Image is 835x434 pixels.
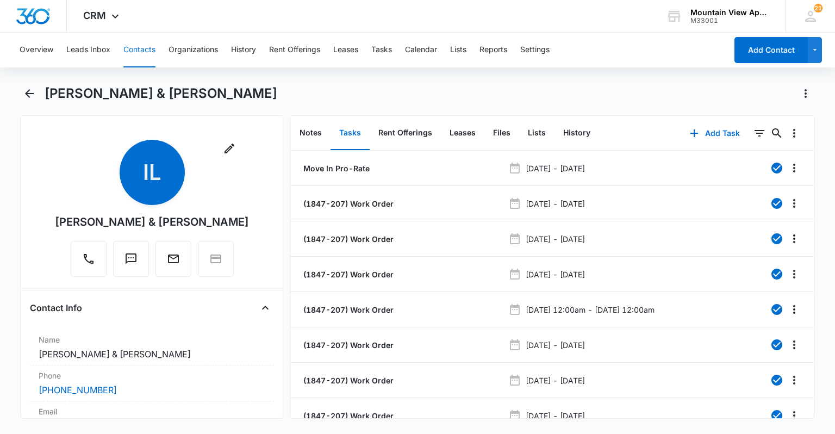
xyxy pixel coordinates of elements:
[690,8,770,17] div: account name
[526,375,585,386] p: [DATE] - [DATE]
[441,116,484,150] button: Leases
[786,301,803,318] button: Overflow Menu
[786,159,803,177] button: Overflow Menu
[786,195,803,212] button: Overflow Menu
[786,336,803,354] button: Overflow Menu
[786,407,803,424] button: Overflow Menu
[450,33,466,67] button: Lists
[679,120,751,146] button: Add Task
[814,4,822,13] span: 21
[39,370,265,381] label: Phone
[331,116,370,150] button: Tasks
[45,85,277,102] h1: [PERSON_NAME] & [PERSON_NAME]
[113,241,149,277] button: Text
[786,265,803,283] button: Overflow Menu
[526,339,585,351] p: [DATE] - [DATE]
[291,116,331,150] button: Notes
[39,334,265,345] label: Name
[786,230,803,247] button: Overflow Menu
[30,301,82,314] h4: Contact Info
[301,410,394,421] a: (1847-207) Work Order
[21,85,38,102] button: Back
[169,33,218,67] button: Organizations
[814,4,822,13] div: notifications count
[370,116,441,150] button: Rent Offerings
[519,116,554,150] button: Lists
[526,304,655,315] p: [DATE] 12:00am - [DATE] 12:00am
[371,33,392,67] button: Tasks
[333,33,358,67] button: Leases
[71,258,107,267] a: Call
[520,33,550,67] button: Settings
[20,33,53,67] button: Overview
[526,269,585,280] p: [DATE] - [DATE]
[554,116,599,150] button: History
[301,198,394,209] a: (1847-207) Work Order
[155,258,191,267] a: Email
[690,17,770,24] div: account id
[71,241,107,277] button: Call
[39,348,265,361] dd: [PERSON_NAME] & [PERSON_NAME]
[120,140,185,205] span: IL
[484,116,519,150] button: Files
[113,258,149,267] a: Text
[786,371,803,389] button: Overflow Menu
[301,304,394,315] a: (1847-207) Work Order
[751,125,768,142] button: Filters
[39,406,265,417] label: Email
[30,330,273,365] div: Name[PERSON_NAME] & [PERSON_NAME]
[526,198,585,209] p: [DATE] - [DATE]
[155,241,191,277] button: Email
[66,33,110,67] button: Leads Inbox
[526,410,585,421] p: [DATE] - [DATE]
[405,33,437,67] button: Calendar
[301,163,370,174] a: Move In Pro-Rate
[257,299,274,317] button: Close
[83,10,106,21] span: CRM
[231,33,256,67] button: History
[301,339,394,351] a: (1847-207) Work Order
[301,233,394,245] a: (1847-207) Work Order
[123,33,155,67] button: Contacts
[526,233,585,245] p: [DATE] - [DATE]
[39,383,117,396] a: [PHONE_NUMBER]
[269,33,320,67] button: Rent Offerings
[786,125,803,142] button: Overflow Menu
[479,33,507,67] button: Reports
[526,163,585,174] p: [DATE] - [DATE]
[768,125,786,142] button: Search...
[301,375,394,386] a: (1847-207) Work Order
[30,365,273,401] div: Phone[PHONE_NUMBER]
[55,214,249,230] div: [PERSON_NAME] & [PERSON_NAME]
[797,85,814,102] button: Actions
[301,269,394,280] a: (1847-207) Work Order
[734,37,808,63] button: Add Contact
